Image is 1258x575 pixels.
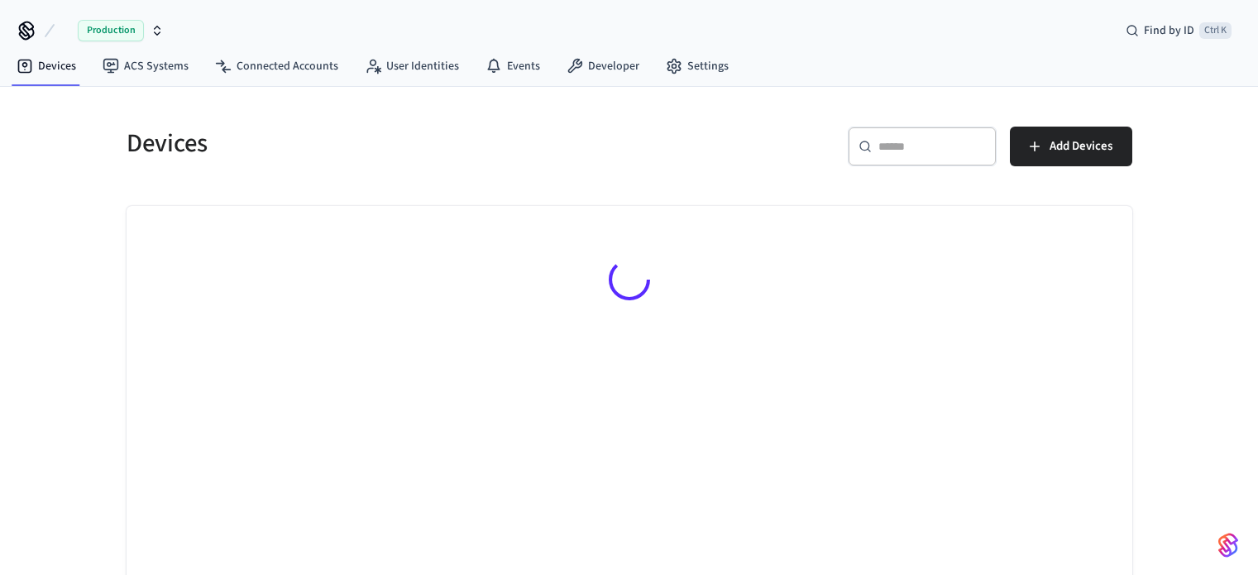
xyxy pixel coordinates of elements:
a: Connected Accounts [202,51,352,81]
div: Find by IDCtrl K [1112,16,1245,46]
a: Settings [653,51,742,81]
h5: Devices [127,127,619,161]
a: ACS Systems [89,51,202,81]
a: Events [472,51,553,81]
span: Ctrl K [1199,22,1232,39]
span: Find by ID [1144,22,1194,39]
img: SeamLogoGradient.69752ec5.svg [1218,532,1238,558]
a: Developer [553,51,653,81]
button: Add Devices [1010,127,1132,166]
a: Devices [3,51,89,81]
span: Add Devices [1050,136,1112,157]
span: Production [78,20,144,41]
a: User Identities [352,51,472,81]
